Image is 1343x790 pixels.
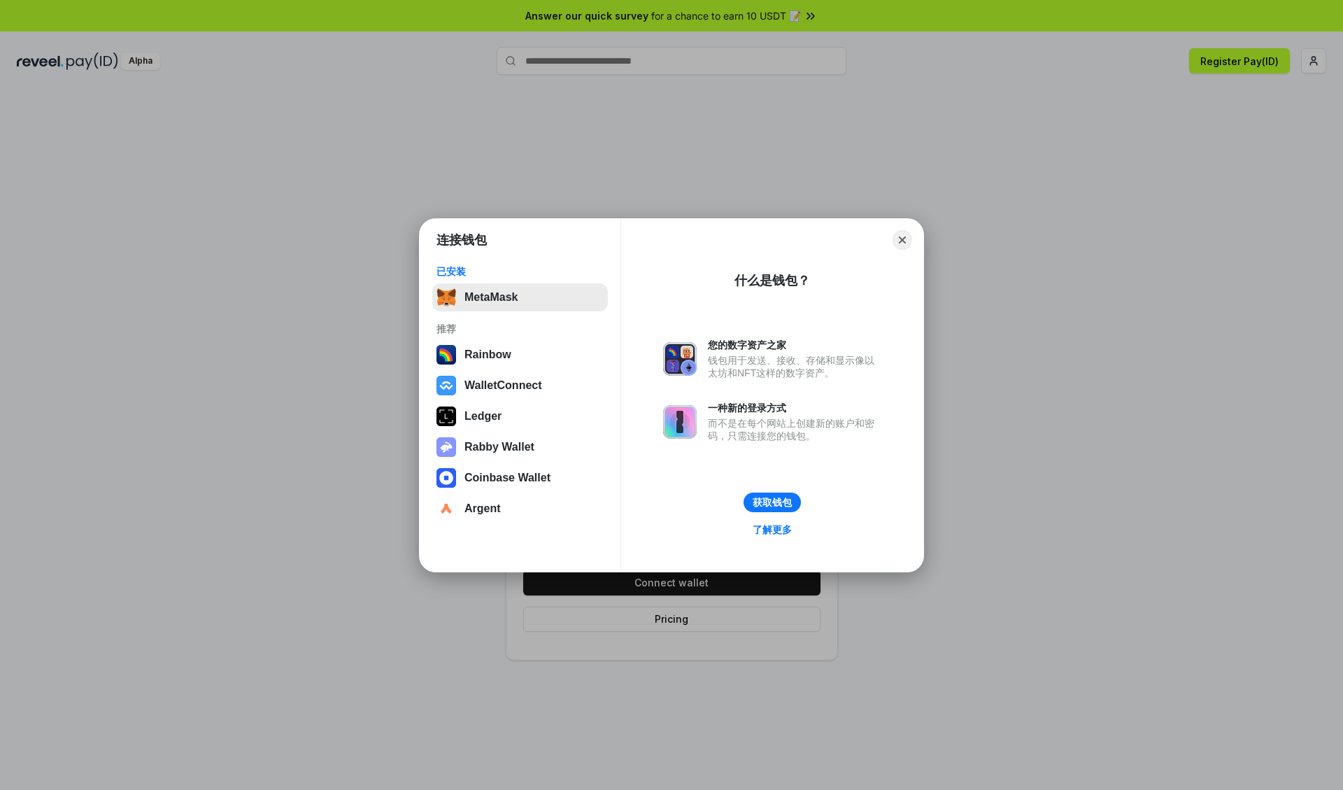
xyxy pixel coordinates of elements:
[744,493,801,512] button: 获取钱包
[436,265,604,278] div: 已安装
[663,342,697,376] img: svg+xml,%3Csvg%20xmlns%3D%22http%3A%2F%2Fwww.w3.org%2F2000%2Fsvg%22%20fill%3D%22none%22%20viewBox...
[432,402,608,430] button: Ledger
[432,372,608,400] button: WalletConnect
[436,232,487,248] h1: 连接钱包
[708,402,881,414] div: 一种新的登录方式
[753,523,792,536] div: 了解更多
[708,354,881,379] div: 钱包用于发送、接收、存储和显示像以太坊和NFT这样的数字资产。
[432,341,608,369] button: Rainbow
[464,502,501,515] div: Argent
[708,417,881,442] div: 而不是在每个网站上创建新的账户和密码，只需连接您的钱包。
[744,521,800,539] a: 了解更多
[663,405,697,439] img: svg+xml,%3Csvg%20xmlns%3D%22http%3A%2F%2Fwww.w3.org%2F2000%2Fsvg%22%20fill%3D%22none%22%20viewBox...
[436,376,456,395] img: svg+xml,%3Csvg%20width%3D%2228%22%20height%3D%2228%22%20viewBox%3D%220%200%2028%2028%22%20fill%3D...
[464,441,534,453] div: Rabby Wallet
[893,230,912,250] button: Close
[436,345,456,365] img: svg+xml,%3Csvg%20width%3D%22120%22%20height%3D%22120%22%20viewBox%3D%220%200%20120%20120%22%20fil...
[734,272,810,289] div: 什么是钱包？
[436,323,604,335] div: 推荐
[464,472,550,484] div: Coinbase Wallet
[436,468,456,488] img: svg+xml,%3Csvg%20width%3D%2228%22%20height%3D%2228%22%20viewBox%3D%220%200%2028%2028%22%20fill%3D...
[432,464,608,492] button: Coinbase Wallet
[436,407,456,426] img: svg+xml,%3Csvg%20xmlns%3D%22http%3A%2F%2Fwww.w3.org%2F2000%2Fsvg%22%20width%3D%2228%22%20height%3...
[464,410,502,423] div: Ledger
[432,495,608,523] button: Argent
[464,348,511,361] div: Rainbow
[464,379,542,392] div: WalletConnect
[436,499,456,519] img: svg+xml,%3Csvg%20width%3D%2228%22%20height%3D%2228%22%20viewBox%3D%220%200%2028%2028%22%20fill%3D...
[436,437,456,457] img: svg+xml,%3Csvg%20xmlns%3D%22http%3A%2F%2Fwww.w3.org%2F2000%2Fsvg%22%20fill%3D%22none%22%20viewBox...
[432,433,608,461] button: Rabby Wallet
[753,496,792,509] div: 获取钱包
[436,288,456,307] img: svg+xml,%3Csvg%20fill%3D%22none%22%20height%3D%2233%22%20viewBox%3D%220%200%2035%2033%22%20width%...
[708,339,881,351] div: 您的数字资产之家
[464,291,518,304] div: MetaMask
[432,283,608,311] button: MetaMask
